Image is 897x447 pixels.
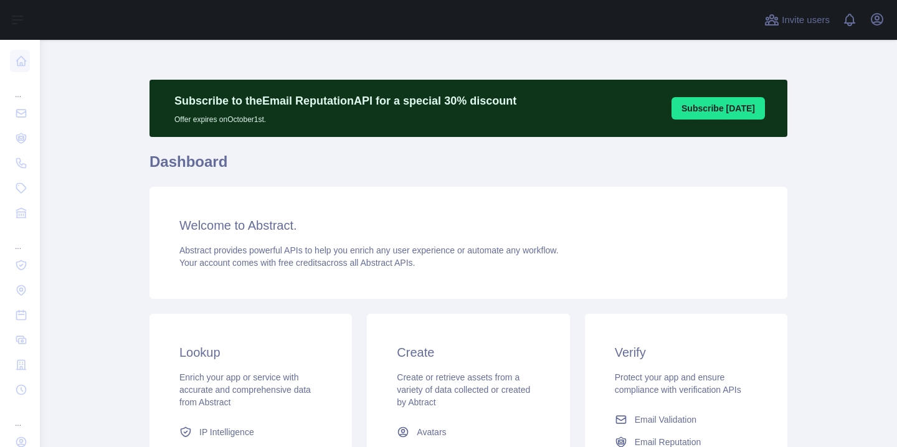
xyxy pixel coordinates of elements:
[10,75,30,100] div: ...
[417,426,446,438] span: Avatars
[615,372,741,395] span: Protect your app and ensure compliance with verification APIs
[610,408,762,431] a: Email Validation
[179,258,415,268] span: Your account comes with across all Abstract APIs.
[179,372,311,407] span: Enrich your app or service with accurate and comprehensive data from Abstract
[635,413,696,426] span: Email Validation
[397,344,539,361] h3: Create
[392,421,544,443] a: Avatars
[397,372,530,407] span: Create or retrieve assets from a variety of data collected or created by Abtract
[672,97,765,120] button: Subscribe [DATE]
[179,245,559,255] span: Abstract provides powerful APIs to help you enrich any user experience or automate any workflow.
[174,110,516,125] p: Offer expires on October 1st.
[10,227,30,252] div: ...
[615,344,757,361] h3: Verify
[762,10,832,30] button: Invite users
[174,92,516,110] p: Subscribe to the Email Reputation API for a special 30 % discount
[179,217,757,234] h3: Welcome to Abstract.
[179,344,322,361] h3: Lookup
[199,426,254,438] span: IP Intelligence
[10,403,30,428] div: ...
[174,421,327,443] a: IP Intelligence
[278,258,321,268] span: free credits
[149,152,787,182] h1: Dashboard
[782,13,830,27] span: Invite users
